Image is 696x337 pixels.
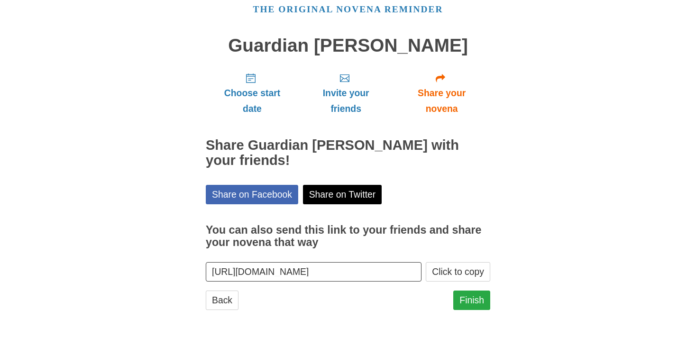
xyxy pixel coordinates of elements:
[206,185,298,204] a: Share on Facebook
[403,85,481,117] span: Share your novena
[206,65,299,121] a: Choose start date
[426,262,490,282] button: Click to copy
[206,224,490,248] h3: You can also send this link to your friends and share your novena that way
[206,291,238,310] a: Back
[215,85,289,117] span: Choose start date
[253,4,443,14] a: The original novena reminder
[299,65,393,121] a: Invite your friends
[206,138,490,168] h2: Share Guardian [PERSON_NAME] with your friends!
[453,291,490,310] a: Finish
[206,36,490,56] h1: Guardian [PERSON_NAME]
[393,65,490,121] a: Share your novena
[308,85,384,117] span: Invite your friends
[303,185,382,204] a: Share on Twitter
